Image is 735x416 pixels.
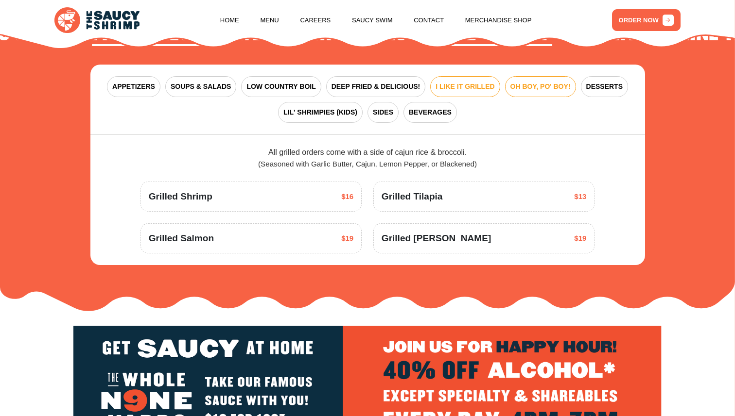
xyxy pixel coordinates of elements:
[403,102,457,123] button: BEVERAGES
[278,102,363,123] button: LIL' SHRIMPIES (KIDS)
[165,76,236,97] button: SOUPS & SALADS
[246,82,315,92] span: LOW COUNTRY BOIL
[300,2,331,39] a: Careers
[367,102,399,123] button: SIDES
[220,2,239,39] a: Home
[430,76,500,97] button: I LIKE IT GRILLED
[586,82,623,92] span: DESSERTS
[341,191,353,202] span: $16
[260,2,279,39] a: Menu
[409,107,452,117] span: BEVERAGES
[107,76,160,97] button: APPETIZERS
[341,233,353,244] span: $19
[465,2,532,39] a: Merchandise Shop
[326,76,426,97] button: DEEP FRIED & DELICIOUS!
[574,191,586,202] span: $13
[171,82,231,92] span: SOUPS & SALADS
[140,147,595,170] div: All grilled orders come with a side of cajun rice & broccoli.
[373,107,393,117] span: SIDES
[149,232,214,246] span: Grilled Salmon
[112,82,155,92] span: APPETIZERS
[436,82,494,92] span: I LIKE IT GRILLED
[258,160,477,168] span: (Seasoned with Garlic Butter, Cajun, Lemon Pepper, or Blackened)
[510,82,571,92] span: OH BOY, PO' BOY!
[382,190,443,204] span: Grilled Tilapia
[382,232,491,246] span: Grilled [PERSON_NAME]
[352,2,393,39] a: Saucy Swim
[574,233,586,244] span: $19
[581,76,628,97] button: DESSERTS
[332,82,420,92] span: DEEP FRIED & DELICIOUS!
[283,107,357,117] span: LIL' SHRIMPIES (KIDS)
[149,190,212,204] span: Grilled Shrimp
[505,76,576,97] button: OH BOY, PO' BOY!
[414,2,444,39] a: Contact
[54,7,140,33] img: logo
[241,76,321,97] button: LOW COUNTRY BOIL
[612,9,681,31] a: ORDER NOW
